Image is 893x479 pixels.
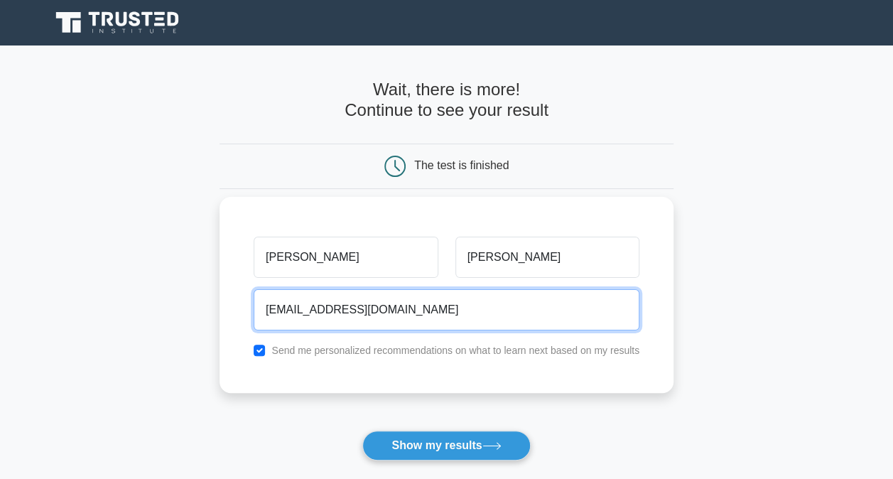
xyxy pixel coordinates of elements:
[254,289,639,330] input: Email
[362,431,530,461] button: Show my results
[455,237,639,278] input: Last name
[220,80,673,121] h4: Wait, there is more! Continue to see your result
[271,345,639,356] label: Send me personalized recommendations on what to learn next based on my results
[254,237,438,278] input: First name
[414,159,509,171] div: The test is finished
